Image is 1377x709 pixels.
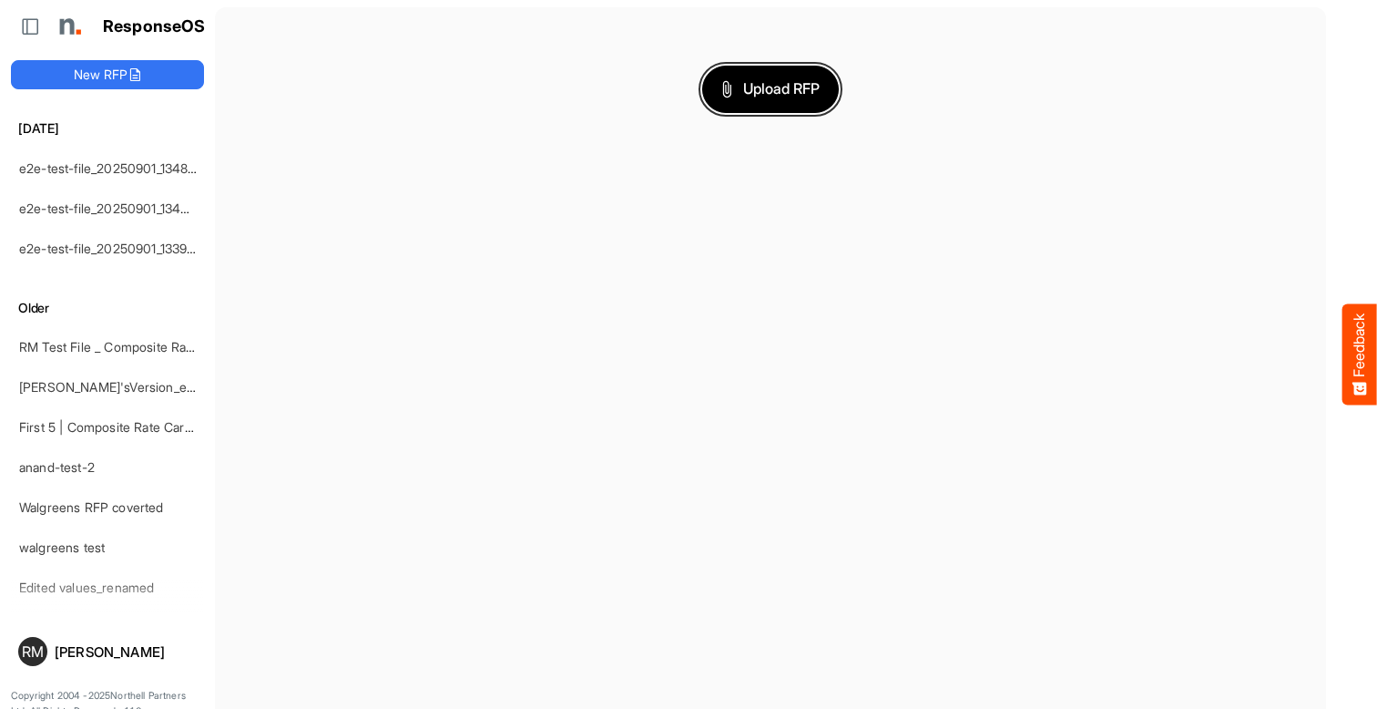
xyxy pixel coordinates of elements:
[22,644,44,659] span: RM
[50,8,87,45] img: Northell
[11,118,204,139] h6: [DATE]
[11,60,204,89] button: New RFP
[19,241,202,256] a: e2e-test-file_20250901_133907
[19,459,95,475] a: anand-test-2
[19,419,236,435] a: First 5 | Composite Rate Card [DATE]
[19,339,342,354] a: RM Test File _ Composite Rate Card [DATE]-test-edited
[19,499,164,515] a: Walgreens RFP coverted
[19,379,361,395] a: [PERSON_NAME]'sVersion_e2e-test-file_20250604_111803
[721,77,820,101] span: Upload RFP
[19,200,204,216] a: e2e-test-file_20250901_134038
[19,539,105,555] a: walgreens test
[19,160,200,176] a: e2e-test-file_20250901_134816
[702,66,839,113] button: Upload RFP
[55,645,197,659] div: [PERSON_NAME]
[103,17,206,36] h1: ResponseOS
[1342,304,1377,406] button: Feedback
[11,298,204,318] h6: Older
